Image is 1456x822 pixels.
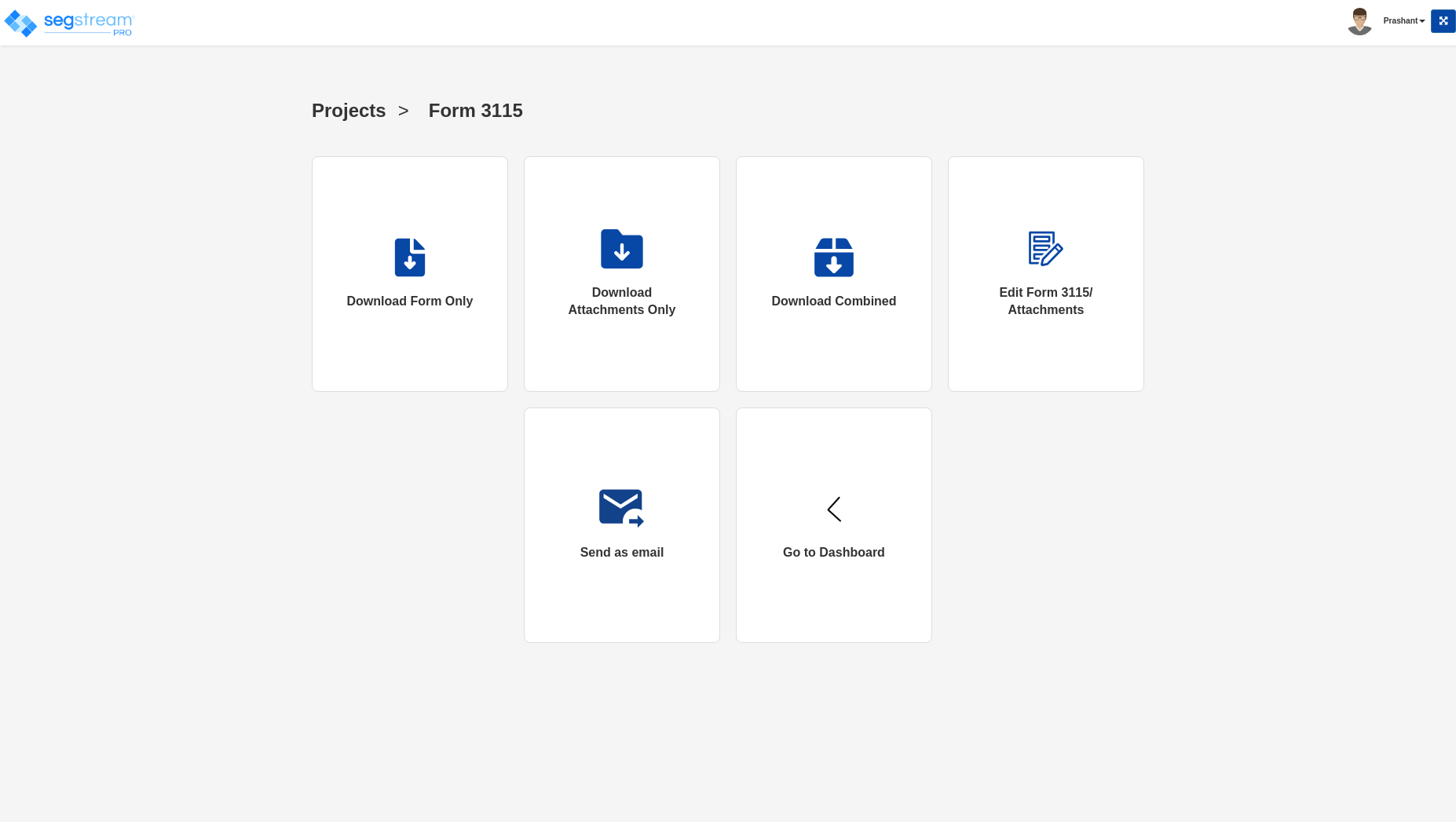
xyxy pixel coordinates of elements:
[771,293,896,311] div: Download Combined
[1026,229,1066,269] img: Edit Form 3115/Attachments Icon
[601,229,642,269] img: Download Attachments Only Icon
[524,156,720,392] a: Download Attachments Only
[394,238,426,277] img: Download Form Only Icon
[417,85,523,133] a: Form 3115
[736,156,932,392] a: Download Combined
[556,284,688,320] div: Download Attachments Only
[312,100,386,125] h3: Projects
[736,407,932,643] a: Go to Dashboard
[814,238,854,277] img: Download Combined Icon
[599,489,645,528] img: Edit Form 3115/Attachments Icon
[948,156,1144,392] a: Edit Form 3115/ Attachments
[300,85,386,133] a: Projects
[580,544,664,562] div: Send as email
[1384,16,1418,25] b: Prashant
[2,8,136,39] img: logo_pro_r.png
[814,489,854,528] img: Dashboard Icon
[312,156,508,392] a: Download Form Only
[429,100,523,125] h3: Form 3115
[1346,8,1374,35] img: avatar.png
[398,100,409,125] h3: >
[783,544,885,562] div: Go to Dashboard
[980,284,1112,320] div: Edit Form 3115/ Attachments
[347,293,474,311] div: Download Form Only
[524,407,720,643] button: Send as email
